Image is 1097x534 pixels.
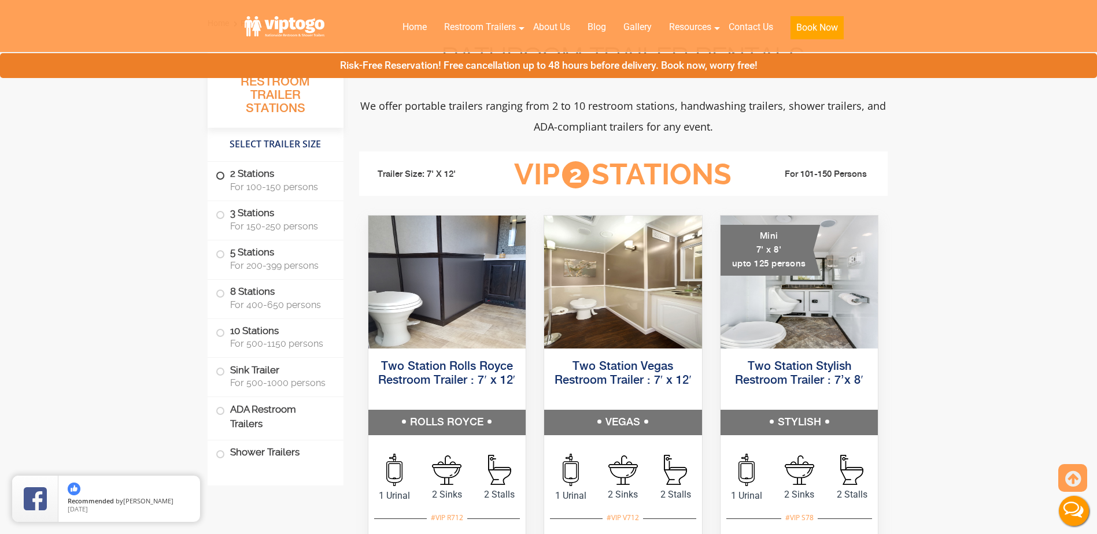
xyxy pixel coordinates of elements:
span: 2 Stalls [473,488,526,502]
img: an icon of stall [488,455,511,485]
a: Restroom Trailers [435,14,525,40]
span: 2 Stalls [826,488,878,502]
h5: STYLISH [721,410,878,435]
img: an icon of urinal [738,454,755,486]
button: Live Chat [1051,488,1097,534]
label: 5 Stations [216,240,335,276]
span: For 400-650 persons [230,299,330,310]
h5: ROLLS ROYCE [368,410,526,435]
label: Shower Trailers [216,440,335,465]
label: ADA Restroom Trailers [216,397,335,436]
li: For 101-150 Persons [750,168,880,181]
a: Blog [579,14,615,40]
div: #VIP S78 [781,510,818,525]
p: We offer portable trailers ranging from 2 to 10 restroom stations, handwashing trailers, shower t... [359,95,888,137]
label: 3 Stations [216,201,335,237]
button: Book Now [791,16,844,39]
span: [DATE] [68,505,88,513]
a: Gallery [615,14,660,40]
a: Book Now [782,14,852,46]
img: Review Rating [24,487,47,510]
span: 1 Urinal [721,489,773,503]
span: 2 [562,161,589,188]
span: For 100-150 persons [230,181,330,192]
span: Recommended [68,496,114,505]
span: For 150-250 persons [230,221,330,232]
span: For 500-1150 persons [230,338,330,349]
span: by [68,498,191,506]
span: 2 Sinks [420,488,473,502]
img: an icon of sink [785,455,814,485]
span: 2 Sinks [773,488,826,502]
img: an icon of sink [432,455,461,485]
img: Side view of two station restroom trailer with separate doors for males and females [544,216,702,348]
label: 2 Stations [216,162,335,198]
label: 10 Stations [216,319,335,355]
a: Two Station Rolls Royce Restroom Trailer : 7′ x 12′ [378,361,515,387]
span: For 500-1000 persons [230,377,330,388]
label: Sink Trailer [216,358,335,394]
label: 8 Stations [216,280,335,316]
img: an icon of stall [840,455,863,485]
span: 1 Urinal [368,489,421,503]
img: an icon of sink [608,455,638,485]
img: an icon of urinal [563,454,579,486]
span: 2 Stalls [649,488,702,502]
h4: Select Trailer Size [208,133,343,155]
a: About Us [525,14,579,40]
span: [PERSON_NAME] [123,496,173,505]
img: A mini restroom trailer with two separate stations and separate doors for males and females [721,216,878,348]
li: Trailer Size: 7' X 12' [367,157,497,192]
span: For 200-399 persons [230,260,330,271]
img: an icon of stall [664,455,687,485]
h5: VEGAS [544,410,702,435]
span: 1 Urinal [544,489,597,503]
a: Two Station Stylish Restroom Trailer : 7’x 8′ [735,361,863,387]
a: Two Station Vegas Restroom Trailer : 7′ x 12′ [555,361,692,387]
img: Side view of two station restroom trailer with separate doors for males and females [368,216,526,348]
div: #VIP R712 [427,510,467,525]
img: thumbs up icon [68,483,80,495]
div: #VIP V712 [603,510,643,525]
h3: All Portable Restroom Trailer Stations [208,58,343,128]
a: Contact Us [720,14,782,40]
a: Home [394,14,435,40]
span: 2 Sinks [597,488,649,502]
a: Resources [660,14,720,40]
div: Mini 7' x 8' upto 125 persons [721,225,821,276]
img: an icon of urinal [386,454,402,486]
h3: VIP Stations [496,159,749,191]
